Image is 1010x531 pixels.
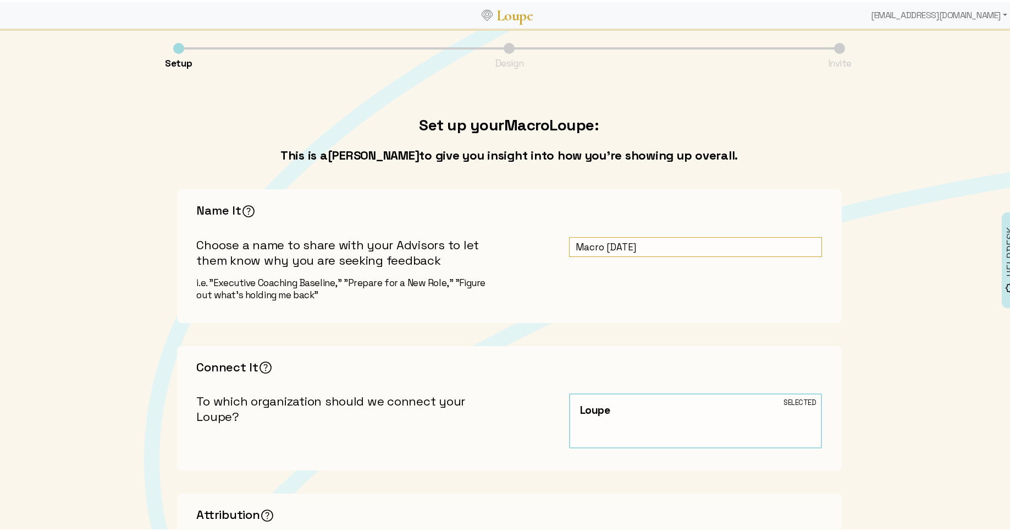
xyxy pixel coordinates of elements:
p: Choose a name to share with your Advisors to let them know why you are seeking feedback [197,235,503,266]
h3: Attribution [197,505,822,522]
span: Loupe [580,402,811,414]
p: To which organization should we connect your Loupe? [197,391,503,422]
h2: Set up your Macro Loupe: [153,113,865,132]
img: Help [260,506,274,521]
helpicon: Attribution Choice [260,505,274,522]
div: Invite [828,55,852,67]
div: Design [495,55,523,67]
helpicon: Naming Your Loupe [241,200,256,217]
img: Loupe Logo [482,8,493,19]
input: Specific and recognizable name [569,235,822,255]
h3: Name It [197,200,822,217]
span: Selected [783,395,816,407]
h3: This is a to give you insight into how you're showing up overall. [153,145,865,161]
img: Help [241,202,256,216]
p: i.e. "Executive Coaching Baseline," "Prepare for a New Role," "Figure out what’s holding me back" [197,275,503,299]
a: Loupe [493,3,537,24]
div: Setup [165,55,192,67]
helpicon: Connecting It [258,357,273,374]
img: Help [258,358,273,373]
h3: Connect It [197,357,822,374]
strong: [PERSON_NAME] [328,145,420,161]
